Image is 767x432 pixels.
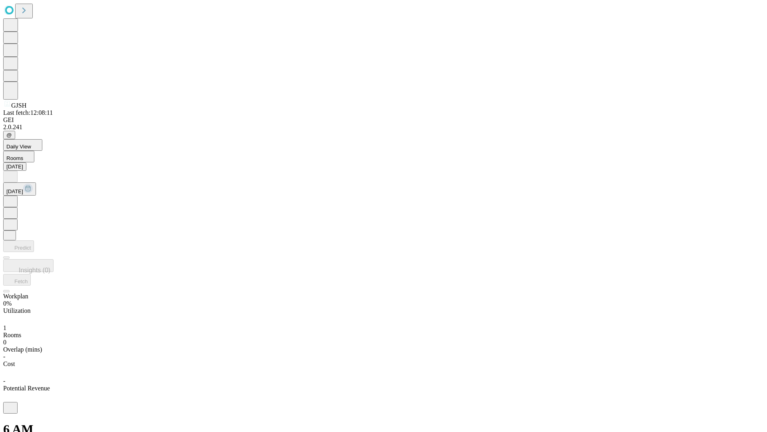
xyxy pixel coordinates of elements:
span: Utilization [3,307,30,314]
button: Daily View [3,139,42,151]
span: 1 [3,324,6,331]
span: @ [6,132,12,138]
span: 0% [3,300,12,307]
button: Rooms [3,151,34,162]
span: Insights (0) [19,267,50,274]
span: - [3,353,5,360]
span: - [3,378,5,384]
button: Predict [3,240,34,252]
span: Potential Revenue [3,385,50,392]
button: Fetch [3,274,31,286]
button: [DATE] [3,182,36,196]
div: 2.0.241 [3,124,764,131]
span: Rooms [3,332,21,338]
span: Rooms [6,155,23,161]
div: GEI [3,116,764,124]
span: Overlap (mins) [3,346,42,353]
button: Insights (0) [3,259,54,272]
button: [DATE] [3,162,26,171]
span: Cost [3,360,15,367]
span: 0 [3,339,6,346]
span: Workplan [3,293,28,300]
span: Last fetch: 12:08:11 [3,109,53,116]
span: GJSH [11,102,26,109]
span: Daily View [6,144,31,150]
button: @ [3,131,15,139]
span: [DATE] [6,188,23,194]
